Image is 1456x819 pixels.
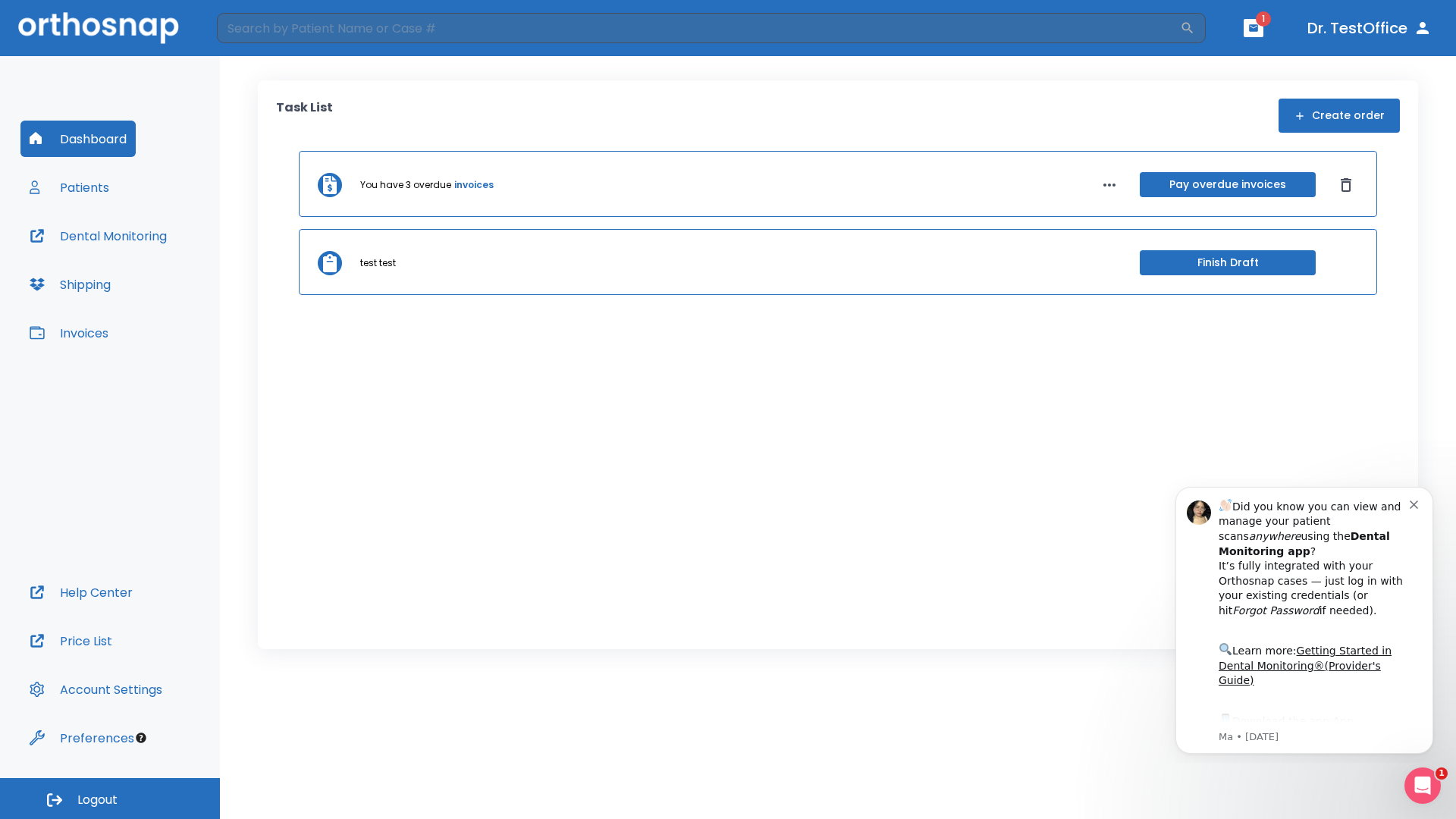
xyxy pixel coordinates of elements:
[454,178,494,192] a: invoices
[66,238,257,315] div: Download the app: | ​ Let us know if you need help getting started!
[1140,250,1316,275] button: Finish Draft
[20,623,121,659] button: Price List
[18,12,179,43] img: Orthosnap
[66,257,257,271] p: Message from Ma, sent 5w ago
[257,24,269,36] button: Dismiss notification
[360,256,396,270] p: test test
[20,315,118,351] button: Invoices
[20,266,120,303] button: Shipping
[360,178,451,192] p: You have 3 overdue
[134,731,148,745] div: Tooltip anchor
[20,574,142,610] button: Help Center
[1140,172,1316,197] button: Pay overdue invoices
[1436,767,1448,780] span: 1
[276,99,333,133] p: Task List
[1404,767,1441,804] iframe: Intercom live chat
[217,13,1180,43] input: Search by Patient Name or Case #
[77,792,118,808] span: Logout
[1279,99,1400,133] button: Create order
[1301,14,1438,42] button: Dr. TestOffice
[20,720,143,756] button: Preferences
[20,671,171,708] button: Account Settings
[20,121,136,157] button: Dashboard
[20,169,118,206] button: Patients
[1256,11,1271,27] span: 1
[1153,473,1456,763] iframe: Intercom notifications message
[20,218,176,254] button: Dental Monitoring
[66,242,201,269] a: App Store
[1334,173,1358,197] button: Dismiss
